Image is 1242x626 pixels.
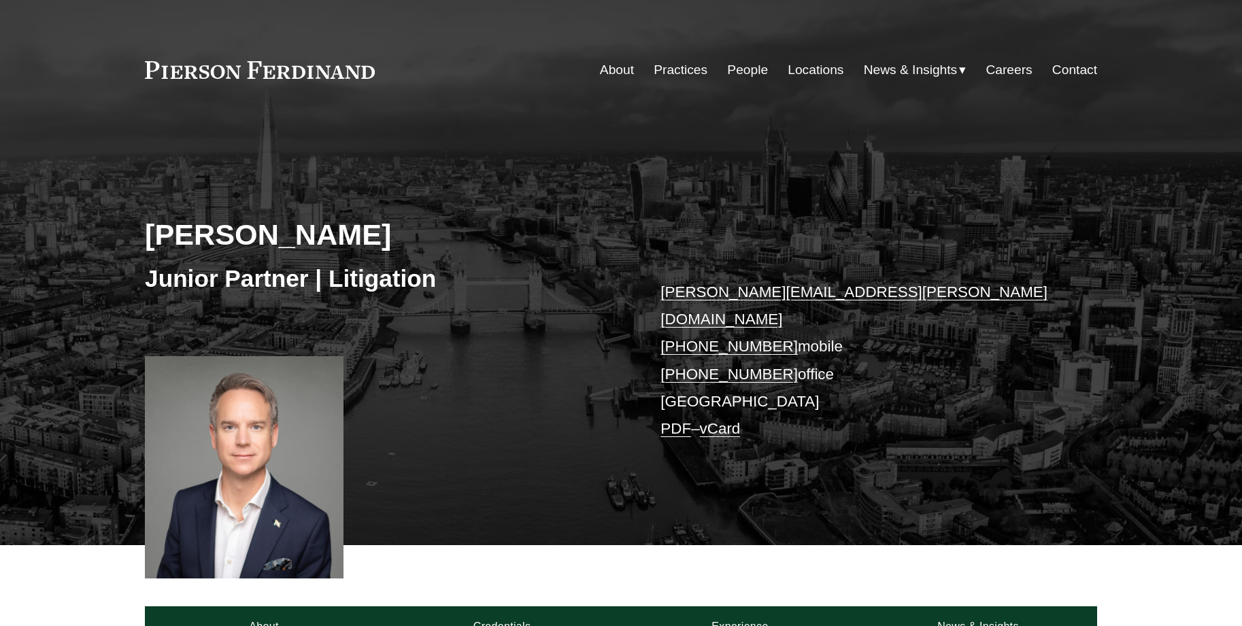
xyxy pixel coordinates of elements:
[660,283,1047,328] a: [PERSON_NAME][EMAIL_ADDRESS][PERSON_NAME][DOMAIN_NAME]
[788,57,843,83] a: Locations
[864,58,958,82] span: News & Insights
[700,420,741,437] a: vCard
[1052,57,1097,83] a: Contact
[986,57,1032,83] a: Careers
[660,279,1057,443] p: mobile office [GEOGRAPHIC_DATA] –
[600,57,634,83] a: About
[727,57,768,83] a: People
[654,57,707,83] a: Practices
[660,338,798,355] a: [PHONE_NUMBER]
[660,366,798,383] a: [PHONE_NUMBER]
[660,420,691,437] a: PDF
[864,57,967,83] a: folder dropdown
[145,264,621,294] h3: Junior Partner | Litigation
[145,217,621,252] h2: [PERSON_NAME]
